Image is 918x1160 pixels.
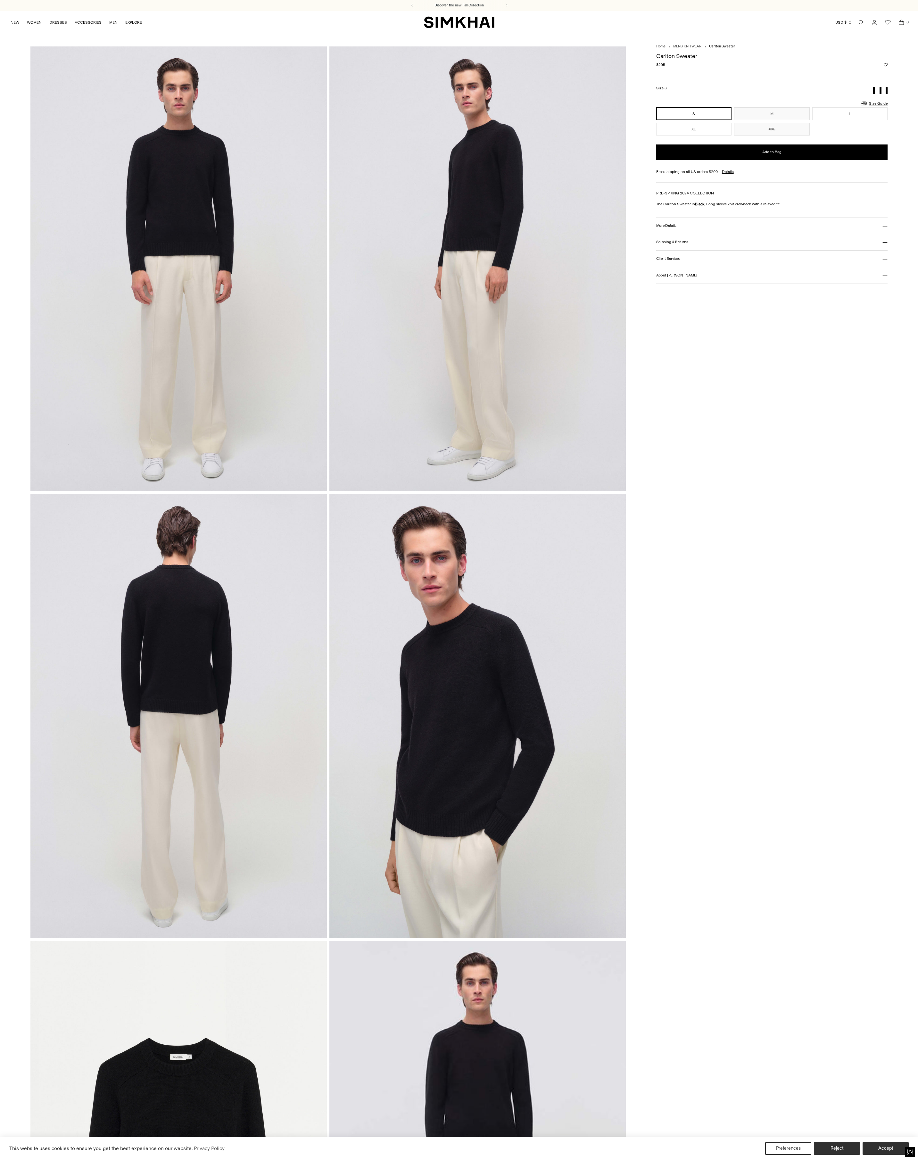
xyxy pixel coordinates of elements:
button: Add to Wishlist [884,63,888,67]
a: SIMKHAI [424,16,494,29]
div: / [705,44,707,49]
button: More Details [656,218,888,234]
button: Accept [863,1142,909,1155]
a: Home [656,44,666,48]
a: EXPLORE [125,15,142,29]
a: Open cart modal [895,16,908,29]
a: Open search modal [855,16,867,29]
img: Black Carlton Long Sleeve Crewneck Sweater - SIMKHAI [30,494,327,938]
a: Privacy Policy (opens in a new tab) [193,1144,226,1153]
a: NEW [11,15,19,29]
span: S [665,86,667,90]
span: Carlton Sweater [709,44,735,48]
button: Reject [814,1142,860,1155]
a: MEN [109,15,118,29]
div: / [669,44,671,49]
span: $295 [656,62,665,68]
a: Discover the new Fall Collection [434,3,484,8]
button: Add to Bag [656,144,888,160]
h3: Client Services [656,257,681,261]
a: WOMEN [27,15,42,29]
button: XXL [734,123,810,136]
button: M [734,107,810,120]
iframe: Sign Up via Text for Offers [5,1136,64,1155]
nav: breadcrumbs [656,44,888,49]
span: Add to Bag [762,149,782,155]
img: Black Carlton Long Sleeve Crewneck Sweater - SIMKHAI [30,46,327,491]
a: DRESSES [49,15,67,29]
a: PRE-SPRING 2024 COLLECTION [656,191,714,195]
button: Client Services [656,251,888,267]
img: Black Carlton Long Sleeve Crewneck Sweater - SIMKHAI [329,46,626,491]
button: USD $ [835,15,852,29]
div: Free shipping on all US orders $200+ [656,169,888,175]
button: L [812,107,888,120]
span: The Carlton Sweater in . Long sleeve knit crewneck with a relaxed fit. [656,202,781,206]
span: 0 [905,19,910,25]
button: About [PERSON_NAME] [656,267,888,284]
a: MENS KNITWEAR [673,44,701,48]
a: Details [722,169,734,175]
span: This website uses cookies to ensure you get the best experience on our website. [9,1145,193,1151]
a: Go to the account page [868,16,881,29]
a: Size Guide [860,99,888,107]
button: Shipping & Returns [656,234,888,251]
a: ACCESSORIES [75,15,102,29]
h3: More Details [656,224,676,228]
button: S [656,107,732,120]
a: Wishlist [881,16,894,29]
label: Size: [656,85,667,91]
img: Black Carlton Long Sleeve Crewneck Sweater - SIMKHAI [329,494,626,938]
h1: Carlton Sweater [656,53,888,59]
h3: Shipping & Returns [656,240,688,244]
button: XL [656,123,732,136]
button: Preferences [765,1142,811,1155]
h3: About [PERSON_NAME] [656,273,697,277]
strong: Black [695,202,704,206]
